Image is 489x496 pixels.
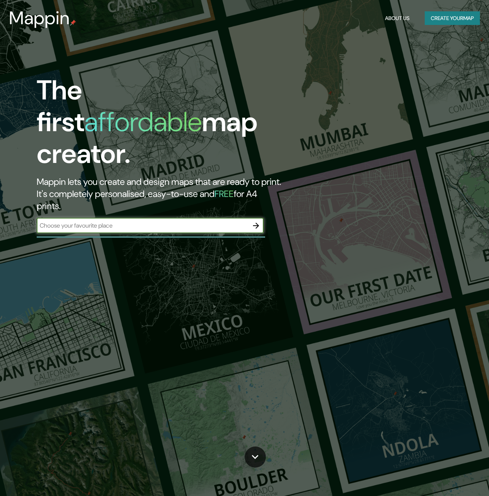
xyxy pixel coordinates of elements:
h2: Mappin lets you create and design maps that are ready to print. It's completely personalised, eas... [37,176,281,212]
h3: Mappin [9,8,70,29]
button: About Us [382,11,413,25]
img: mappin-pin [70,20,76,26]
h5: FREE [214,188,234,200]
button: Create yourmap [425,11,480,25]
h1: affordable [84,104,202,139]
input: Choose your favourite place [37,221,248,230]
h1: The first map creator. [37,74,281,176]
